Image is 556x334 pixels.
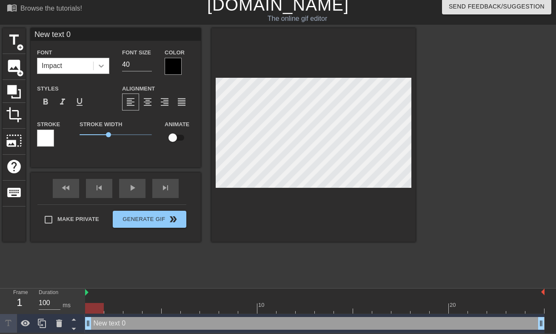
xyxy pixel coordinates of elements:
[74,97,85,107] span: format_underline
[122,48,151,57] label: Font Size
[63,301,71,310] div: ms
[258,301,266,309] div: 10
[7,3,17,13] span: menu_book
[165,48,185,57] label: Color
[127,183,137,193] span: play_arrow
[125,97,136,107] span: format_align_left
[13,295,26,310] div: 1
[84,319,92,328] span: drag_handle
[160,97,170,107] span: format_align_right
[450,301,457,309] div: 20
[94,183,104,193] span: skip_previous
[190,14,405,24] div: The online gif editor
[20,5,82,12] div: Browse the tutorials!
[39,290,58,295] label: Duration
[143,97,153,107] span: format_align_center
[37,120,60,129] label: Stroke
[541,289,545,295] img: bound-end.png
[177,97,187,107] span: format_align_justify
[42,61,62,71] div: Impact
[168,214,178,224] span: double_arrow
[17,44,24,51] span: add_circle
[122,85,155,93] label: Alignment
[116,214,183,224] span: Generate Gif
[160,183,171,193] span: skip_next
[165,120,189,129] label: Animate
[6,184,22,201] span: keyboard
[6,58,22,74] span: image
[6,159,22,175] span: help
[6,133,22,149] span: photo_size_select_large
[7,289,32,313] div: Frame
[17,70,24,77] span: add_circle
[37,48,52,57] label: Font
[40,97,51,107] span: format_bold
[6,32,22,48] span: title
[537,319,545,328] span: drag_handle
[57,215,99,224] span: Make Private
[113,211,186,228] button: Generate Gif
[7,3,82,16] a: Browse the tutorials!
[449,1,545,12] span: Send Feedback/Suggestion
[61,183,71,193] span: fast_rewind
[6,107,22,123] span: crop
[80,120,122,129] label: Stroke Width
[37,85,59,93] label: Styles
[57,97,68,107] span: format_italic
